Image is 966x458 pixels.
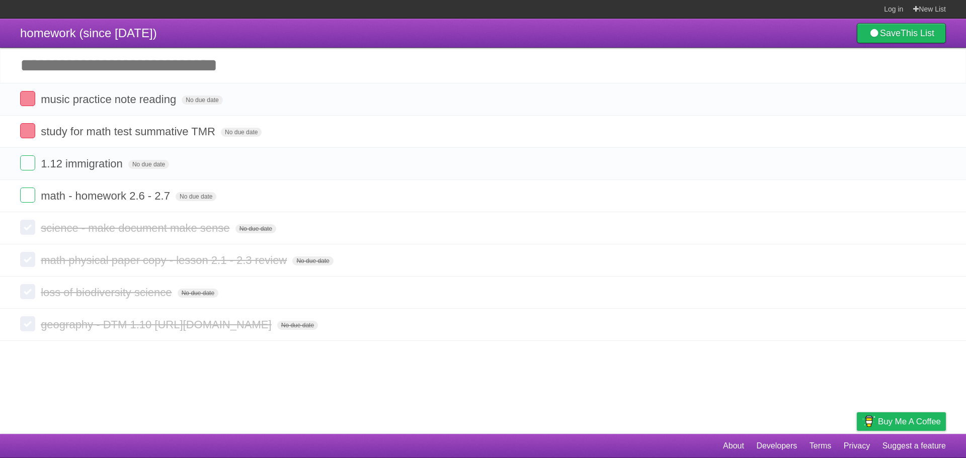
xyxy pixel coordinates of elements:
[128,160,169,169] span: No due date
[901,28,934,38] b: This List
[176,192,216,201] span: No due date
[41,93,179,106] span: music practice note reading
[810,436,832,455] a: Terms
[41,157,125,170] span: 1.12 immigration
[882,436,946,455] a: Suggest a feature
[20,252,35,267] label: Done
[182,96,222,105] span: No due date
[41,125,218,138] span: study for math test summative TMR
[756,436,797,455] a: Developers
[20,123,35,138] label: Done
[41,222,232,234] span: science - make document make sense
[221,128,262,137] span: No due date
[844,436,870,455] a: Privacy
[20,284,35,299] label: Done
[235,224,276,233] span: No due date
[878,413,941,430] span: Buy me a coffee
[20,155,35,170] label: Done
[178,289,218,298] span: No due date
[20,188,35,203] label: Done
[41,254,289,266] span: math physical paper copy - lesson 2.1 - 2.3 review
[857,23,946,43] a: SaveThis List
[857,412,946,431] a: Buy me a coffee
[277,321,318,330] span: No due date
[41,318,274,331] span: geography - DTM 1.10 [URL][DOMAIN_NAME]
[20,316,35,331] label: Done
[20,91,35,106] label: Done
[723,436,744,455] a: About
[41,190,173,202] span: math - homework 2.6 - 2.7
[41,286,174,299] span: loss of biodiversity science
[20,26,157,40] span: homework (since [DATE])
[292,256,333,265] span: No due date
[20,220,35,235] label: Done
[862,413,875,430] img: Buy me a coffee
